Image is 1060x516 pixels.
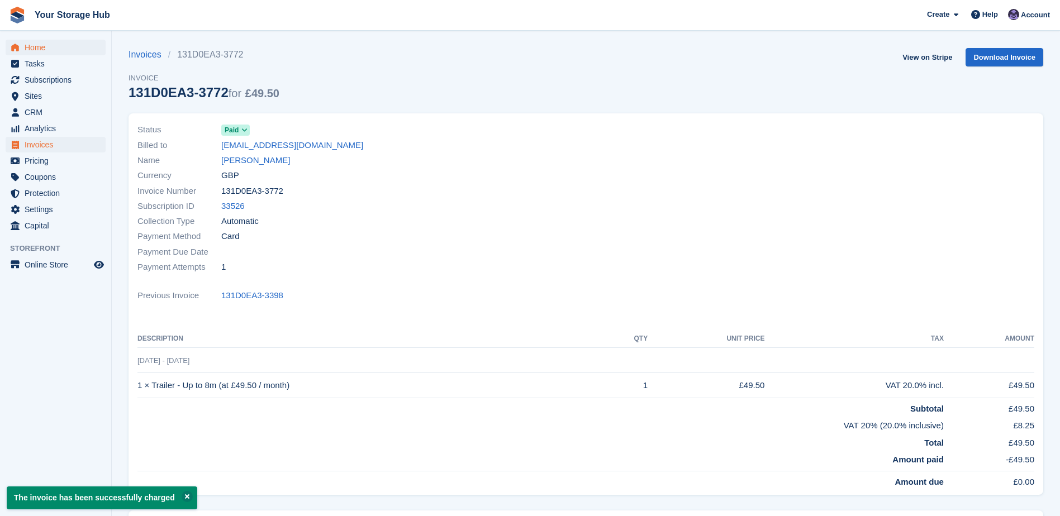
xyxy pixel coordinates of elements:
a: menu [6,104,106,120]
th: Tax [764,330,944,348]
a: Paid [221,123,250,136]
a: menu [6,185,106,201]
strong: Amount paid [892,455,944,464]
span: Create [927,9,949,20]
td: £49.50 [944,432,1034,450]
span: 131D0EA3-3772 [221,185,283,198]
span: Currency [137,169,221,182]
a: menu [6,218,106,233]
td: £49.50 [648,373,764,398]
td: VAT 20% (20.0% inclusive) [137,415,944,432]
nav: breadcrumbs [129,48,279,61]
a: [EMAIL_ADDRESS][DOMAIN_NAME] [221,139,363,152]
span: Subscription ID [137,200,221,213]
a: [PERSON_NAME] [221,154,290,167]
span: Online Store [25,257,92,273]
div: 131D0EA3-3772 [129,85,279,100]
th: Description [137,330,605,348]
span: Name [137,154,221,167]
span: Tasks [25,56,92,71]
span: Sites [25,88,92,104]
span: Automatic [221,215,259,228]
a: menu [6,88,106,104]
a: Preview store [92,258,106,271]
img: Liam Beddard [1008,9,1019,20]
td: -£49.50 [944,449,1034,471]
td: £8.25 [944,415,1034,432]
span: Settings [25,202,92,217]
th: Amount [944,330,1034,348]
img: stora-icon-8386f47178a22dfd0bd8f6a31ec36ba5ce8667c1dd55bd0f319d3a0aa187defe.svg [9,7,26,23]
span: Collection Type [137,215,221,228]
span: Subscriptions [25,72,92,88]
td: 1 × Trailer - Up to 8m (at £49.50 / month) [137,373,605,398]
strong: Subtotal [910,404,944,413]
span: Help [982,9,998,20]
a: View on Stripe [898,48,957,66]
span: Analytics [25,121,92,136]
th: Unit Price [648,330,764,348]
span: Invoices [25,137,92,152]
a: menu [6,72,106,88]
span: Payment Attempts [137,261,221,274]
a: menu [6,121,106,136]
p: The invoice has been successfully charged [7,486,197,509]
a: menu [6,40,106,55]
a: Your Storage Hub [30,6,115,24]
span: Invoice Number [137,185,221,198]
a: Download Invoice [966,48,1043,66]
td: £0.00 [944,471,1034,488]
span: CRM [25,104,92,120]
span: [DATE] - [DATE] [137,356,189,365]
span: Previous Invoice [137,289,221,302]
td: £49.50 [944,373,1034,398]
span: Status [137,123,221,136]
a: Invoices [129,48,168,61]
a: menu [6,153,106,169]
span: Card [221,230,240,243]
span: Invoice [129,73,279,84]
a: menu [6,169,106,185]
span: Billed to [137,139,221,152]
a: menu [6,257,106,273]
td: £49.50 [944,398,1034,415]
div: VAT 20.0% incl. [764,379,944,392]
span: Protection [25,185,92,201]
strong: Total [924,438,944,447]
span: Payment Method [137,230,221,243]
a: 131D0EA3-3398 [221,289,283,302]
a: menu [6,202,106,217]
span: for [229,87,241,99]
span: £49.50 [245,87,279,99]
span: Paid [225,125,239,135]
span: Coupons [25,169,92,185]
span: Pricing [25,153,92,169]
a: menu [6,137,106,152]
span: GBP [221,169,239,182]
th: QTY [605,330,648,348]
a: menu [6,56,106,71]
strong: Amount due [895,477,944,486]
span: Payment Due Date [137,246,221,259]
td: 1 [605,373,648,398]
span: 1 [221,261,226,274]
span: Capital [25,218,92,233]
a: 33526 [221,200,245,213]
span: Storefront [10,243,111,254]
span: Home [25,40,92,55]
span: Account [1021,9,1050,21]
